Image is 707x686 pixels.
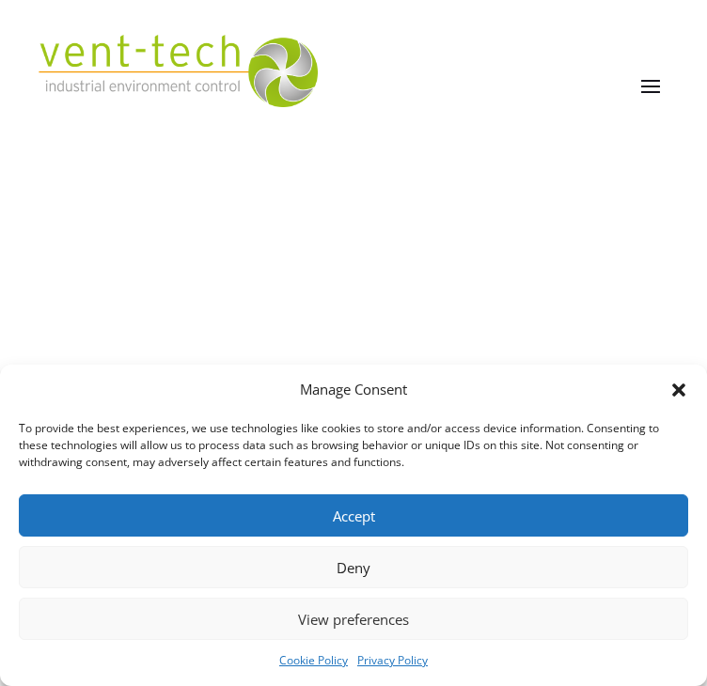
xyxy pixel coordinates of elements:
[19,420,688,471] div: To provide the best experiences, we use technologies like cookies to store and/or access device i...
[19,546,688,588] button: Deny
[300,379,407,401] div: Manage Consent
[279,649,348,672] a: Cookie Policy
[19,494,688,537] button: Accept
[357,649,428,672] a: Privacy Policy
[669,381,688,399] div: Close dialog
[19,598,688,640] button: View preferences
[36,35,318,107] img: 2023-09-27T08_35_16.549ZVENT-TECH---Clear-background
